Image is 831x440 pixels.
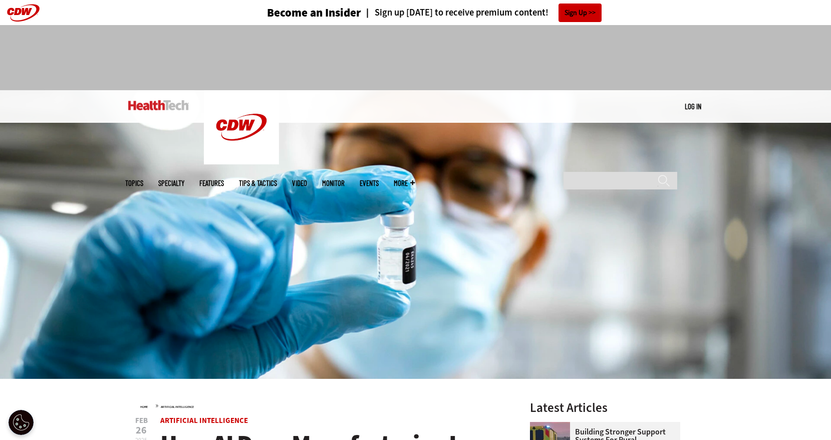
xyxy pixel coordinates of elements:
[9,410,34,435] div: Cookie Settings
[229,7,361,19] a: Become an Insider
[135,417,148,424] span: Feb
[160,415,248,425] a: Artificial Intelligence
[292,179,307,187] a: Video
[204,90,279,164] img: Home
[233,35,598,80] iframe: advertisement
[239,179,277,187] a: Tips & Tactics
[125,179,143,187] span: Topics
[161,405,194,409] a: Artificial Intelligence
[361,8,548,18] a: Sign up [DATE] to receive premium content!
[322,179,345,187] a: MonITor
[530,422,575,430] a: ambulance driving down country road at sunset
[394,179,415,187] span: More
[158,179,184,187] span: Specialty
[199,179,224,187] a: Features
[685,101,701,112] div: User menu
[204,156,279,167] a: CDW
[685,102,701,111] a: Log in
[140,405,148,409] a: Home
[559,4,602,22] a: Sign Up
[267,7,361,19] h3: Become an Insider
[530,401,680,414] h3: Latest Articles
[9,410,34,435] button: Open Preferences
[360,179,379,187] a: Events
[128,100,189,110] img: Home
[140,401,504,409] div: »
[135,425,148,435] span: 26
